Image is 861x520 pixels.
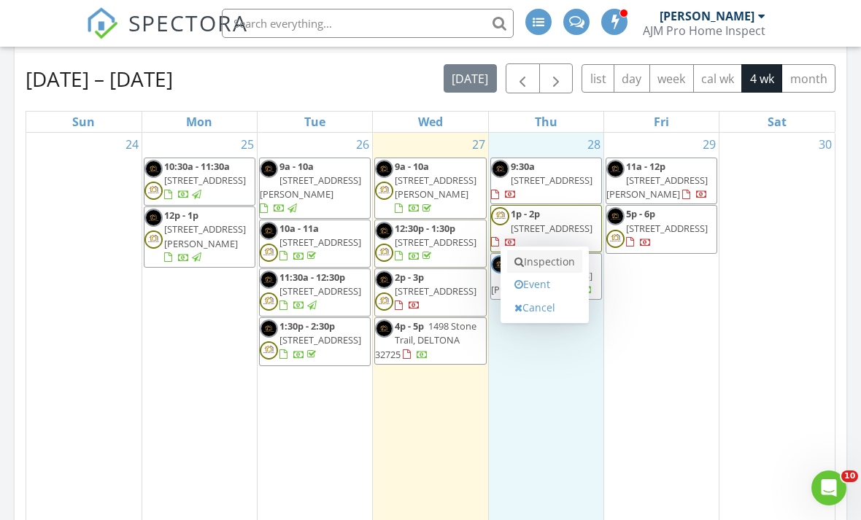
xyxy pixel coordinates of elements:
[375,182,393,200] img: yellow_and_gray_flat_real_estate_management_logo.png
[374,158,486,219] a: 9a - 10a [STREET_ADDRESS][PERSON_NAME]
[395,222,455,235] span: 12:30p - 1:30p
[279,319,361,360] a: 1:30p - 2:30p [STREET_ADDRESS]
[490,205,602,252] a: 1p - 2p [STREET_ADDRESS]
[260,174,361,201] span: [STREET_ADDRESS][PERSON_NAME]
[816,133,835,156] a: Go to August 30, 2025
[651,112,672,132] a: Friday
[539,63,574,93] button: Next
[395,319,424,333] span: 4p - 5p
[279,271,345,284] span: 11:30a - 12:30p
[144,160,163,178] img: img_1614.jpeg
[395,160,429,173] span: 9a - 10a
[279,160,314,173] span: 9a - 10a
[259,158,371,219] a: 9a - 10a [STREET_ADDRESS][PERSON_NAME]
[626,160,665,173] span: 11a - 12p
[643,23,765,38] div: AJM Pro Home Inspect
[415,112,446,132] a: Wednesday
[781,64,835,93] button: month
[395,271,476,311] a: 2p - 3p [STREET_ADDRESS]
[584,133,603,156] a: Go to August 28, 2025
[123,133,142,156] a: Go to August 24, 2025
[164,209,198,222] span: 12p - 1p
[491,160,509,178] img: img_1614.jpeg
[490,253,602,300] a: 5:30p - 6:30p [STREET_ADDRESS][PERSON_NAME]
[606,205,717,253] a: 5p - 6p [STREET_ADDRESS]
[582,64,614,93] button: list
[279,284,361,298] span: [STREET_ADDRESS]
[606,174,708,201] span: [STREET_ADDRESS][PERSON_NAME]
[700,133,719,156] a: Go to August 29, 2025
[693,64,743,93] button: cal wk
[375,244,393,262] img: yellow_and_gray_flat_real_estate_management_logo.png
[260,292,278,311] img: yellow_and_gray_flat_real_estate_management_logo.png
[260,244,278,262] img: yellow_and_gray_flat_real_estate_management_logo.png
[375,319,393,338] img: img_1614.jpeg
[128,7,248,38] span: SPECTORA
[490,158,602,205] a: 9:30a [STREET_ADDRESS]
[491,207,509,225] img: yellow_and_gray_flat_real_estate_management_logo.png
[353,133,372,156] a: Go to August 26, 2025
[606,160,708,201] a: 11a - 12p [STREET_ADDRESS][PERSON_NAME]
[260,341,278,360] img: yellow_and_gray_flat_real_estate_management_logo.png
[164,174,246,187] span: [STREET_ADDRESS]
[259,317,371,365] a: 1:30p - 2:30p [STREET_ADDRESS]
[491,255,592,296] a: 5:30p - 6:30p [STREET_ADDRESS][PERSON_NAME]
[511,207,540,220] span: 1p - 2p
[660,9,754,23] div: [PERSON_NAME]
[395,174,476,201] span: [STREET_ADDRESS][PERSON_NAME]
[279,236,361,249] span: [STREET_ADDRESS]
[375,160,393,178] img: img_1614.jpeg
[279,222,361,263] a: 10a - 11a [STREET_ADDRESS]
[491,269,592,296] span: [STREET_ADDRESS][PERSON_NAME]
[511,160,535,173] span: 9:30a
[507,273,582,296] a: Event
[374,317,486,365] a: 4p - 5p 1498 Stone Trail, DELTONA 32725
[26,64,173,93] h2: [DATE] – [DATE]
[86,20,248,50] a: SPECTORA
[375,271,393,289] img: img_1614.jpeg
[259,268,371,317] a: 11:30a - 12:30p [STREET_ADDRESS]
[164,160,246,201] a: 10:30a - 11:30a [STREET_ADDRESS]
[301,112,328,132] a: Tuesday
[626,207,708,248] a: 5p - 6p [STREET_ADDRESS]
[164,209,246,264] a: 12p - 1p [STREET_ADDRESS][PERSON_NAME]
[260,160,278,178] img: img_1614.jpeg
[395,271,424,284] span: 2p - 3p
[279,319,335,333] span: 1:30p - 2:30p
[491,207,592,248] a: 1p - 2p [STREET_ADDRESS]
[811,470,846,505] iframe: Intercom live chat
[606,207,625,225] img: img_1614.jpeg
[614,64,650,93] button: day
[222,9,514,38] input: Search everything...
[144,230,163,249] img: yellow_and_gray_flat_real_estate_management_logo.png
[511,222,592,235] span: [STREET_ADDRESS]
[506,63,540,93] button: Previous
[375,319,476,360] span: 1498 Stone Trail, DELTONA 32725
[507,296,582,319] a: Cancel
[375,292,393,311] img: yellow_and_gray_flat_real_estate_management_logo.png
[491,255,509,273] img: img_1614.jpeg
[469,133,488,156] a: Go to August 27, 2025
[144,209,163,227] img: img_1614.jpeg
[374,220,486,268] a: 12:30p - 1:30p [STREET_ADDRESS]
[144,182,163,200] img: yellow_and_gray_flat_real_estate_management_logo.png
[164,160,230,173] span: 10:30a - 11:30a
[444,64,497,93] button: [DATE]
[511,174,592,187] span: [STREET_ADDRESS]
[507,250,582,273] a: Inspection
[279,271,361,311] a: 11:30a - 12:30p [STREET_ADDRESS]
[395,160,476,215] a: 9a - 10a [STREET_ADDRESS][PERSON_NAME]
[144,158,255,206] a: 10:30a - 11:30a [STREET_ADDRESS]
[69,112,98,132] a: Sunday
[259,220,371,268] a: 10a - 11a [STREET_ADDRESS]
[491,160,592,201] a: 9:30a [STREET_ADDRESS]
[238,133,257,156] a: Go to August 25, 2025
[626,207,655,220] span: 5p - 6p
[260,222,278,240] img: img_1614.jpeg
[741,64,782,93] button: 4 wk
[279,333,361,346] span: [STREET_ADDRESS]
[606,230,625,248] img: yellow_and_gray_flat_real_estate_management_logo.png
[395,284,476,298] span: [STREET_ADDRESS]
[375,222,393,240] img: img_1614.jpeg
[279,222,319,235] span: 10a - 11a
